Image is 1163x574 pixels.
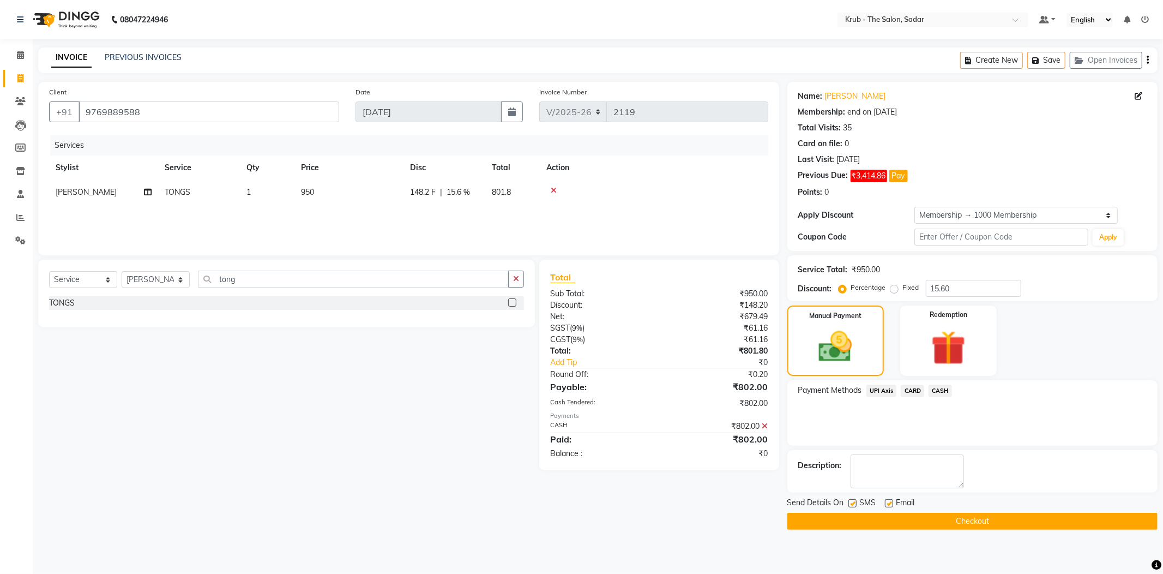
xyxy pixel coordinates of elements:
th: Disc [403,156,485,180]
div: Payable: [542,380,659,393]
span: 15.6 % [447,187,470,198]
div: ₹950.00 [852,264,881,276]
div: ₹801.80 [659,345,776,357]
div: Previous Due: [798,170,848,182]
button: +91 [49,101,80,122]
div: Last Visit: [798,154,835,165]
span: | [440,187,442,198]
div: Net: [542,311,659,322]
button: Save [1027,52,1065,69]
div: ₹679.49 [659,311,776,322]
label: Redemption [930,310,967,320]
div: Membership: [798,106,846,118]
div: Paid: [542,433,659,446]
button: Checkout [787,513,1158,530]
div: Description: [798,460,842,471]
div: ₹802.00 [659,421,776,432]
th: Action [540,156,768,180]
th: Price [294,156,403,180]
div: ₹0.20 [659,369,776,380]
button: Pay [889,170,908,182]
span: Total [550,272,575,283]
input: Search by Name/Mobile/Email/Code [79,101,339,122]
div: Total Visits: [798,122,841,134]
label: Manual Payment [809,311,861,321]
div: ₹148.20 [659,300,776,311]
div: ₹802.00 [659,380,776,393]
div: Discount: [798,283,832,295]
label: Date [355,87,370,97]
a: INVOICE [51,48,92,68]
span: Payment Methods [798,385,862,396]
div: CASH [542,421,659,432]
span: CASH [929,385,952,397]
div: ( ) [542,322,659,334]
div: Service Total: [798,264,848,276]
a: [PERSON_NAME] [825,91,886,102]
img: logo [28,4,103,35]
div: 0 [825,187,829,198]
label: Percentage [851,283,886,292]
span: Send Details On [787,497,844,511]
label: Fixed [903,283,919,292]
div: Coupon Code [798,231,914,243]
span: CARD [901,385,924,397]
div: ₹61.16 [659,334,776,345]
span: [PERSON_NAME] [56,187,117,197]
div: TONGS [49,297,75,309]
div: Discount: [542,300,659,311]
th: Stylist [49,156,158,180]
a: PREVIOUS INVOICES [105,52,182,62]
div: Total: [542,345,659,357]
div: end on [DATE] [848,106,897,118]
span: 9% [572,324,582,332]
span: 1 [246,187,251,197]
input: Search or Scan [198,271,509,288]
div: Balance : [542,448,659,459]
span: TONGS [165,187,190,197]
div: ₹61.16 [659,322,776,334]
span: 9% [573,335,583,344]
button: Create New [960,52,1023,69]
span: 950 [301,187,314,197]
span: SMS [860,497,876,511]
input: Enter Offer / Coupon Code [914,229,1089,246]
div: [DATE] [837,154,860,165]
b: 08047224946 [120,4,168,35]
div: ₹802.00 [659,398,776,409]
th: Total [485,156,540,180]
img: _gift.svg [920,326,977,369]
button: Open Invoices [1070,52,1142,69]
div: Services [50,135,776,156]
div: ( ) [542,334,659,345]
div: 35 [843,122,852,134]
span: 148.2 F [410,187,436,198]
div: ₹950.00 [659,288,776,300]
span: UPI Axis [866,385,897,397]
th: Service [158,156,240,180]
a: Add Tip [542,357,679,368]
div: Card on file: [798,138,843,150]
div: ₹0 [659,448,776,459]
span: ₹3,414.86 [851,170,887,182]
div: Apply Discount [798,210,914,221]
div: Round Off: [542,369,659,380]
div: Payments [550,411,768,421]
img: _cash.svg [808,327,863,366]
button: Apply [1093,229,1124,246]
div: ₹802.00 [659,433,776,446]
div: ₹0 [679,357,776,368]
div: Name: [798,91,823,102]
div: 0 [845,138,849,150]
label: Client [49,87,67,97]
span: CGST [550,334,570,344]
div: Cash Tendered: [542,398,659,409]
div: Sub Total: [542,288,659,300]
label: Invoice Number [539,87,587,97]
span: 801.8 [492,187,511,197]
th: Qty [240,156,294,180]
div: Points: [798,187,823,198]
span: Email [896,497,915,511]
span: SGST [550,323,570,333]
